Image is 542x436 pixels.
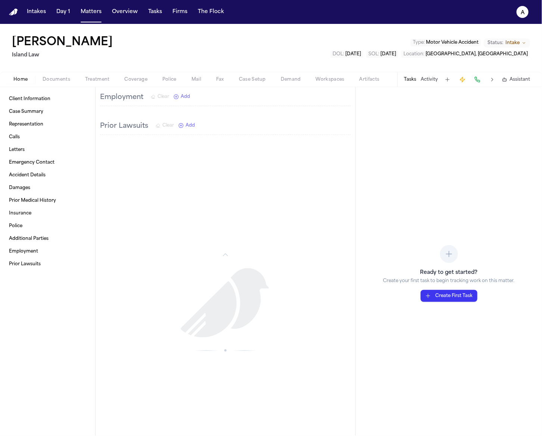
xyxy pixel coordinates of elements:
button: Create First Task [421,290,477,302]
span: Artifacts [359,77,380,83]
button: Overview [109,5,141,19]
span: Workspaces [316,77,345,83]
a: Calls [6,131,89,143]
button: Assistant [502,77,530,83]
button: Tasks [145,5,165,19]
button: Change status from Intake [484,38,530,47]
a: Home [9,9,18,16]
a: Prior Lawsuits [6,258,89,270]
a: Representation [6,118,89,130]
button: Add Task [442,74,453,85]
span: DOL : [333,52,344,56]
span: Intake [505,40,520,46]
button: Edit DOL: 2023-04-17 [330,50,363,58]
button: Make a Call [472,74,483,85]
span: Treatment [85,77,110,83]
h1: [PERSON_NAME] [12,36,113,49]
span: Location : [404,52,424,56]
h3: Ready to get started? [383,269,515,276]
button: Clear Prior Lawsuits [156,123,174,129]
span: Documents [43,77,70,83]
span: Add [186,123,195,129]
button: Day 1 [53,5,73,19]
span: Police [162,77,177,83]
button: Tasks [404,77,416,83]
a: Police [6,220,89,232]
span: Status: [488,40,503,46]
span: Coverage [125,77,147,83]
span: Type : [413,40,425,45]
span: Clear [158,94,169,100]
a: Client Information [6,93,89,105]
span: [DATE] [380,52,396,56]
h2: Island Law [12,51,116,60]
h3: Employment [100,92,143,103]
a: Letters [6,144,89,156]
span: Mail [191,77,201,83]
a: Employment [6,245,89,257]
img: Finch Logo [9,9,18,16]
h3: Prior Lawsuits [100,121,148,132]
button: Add New [174,94,190,100]
span: Home [13,77,28,83]
span: Clear [162,123,174,129]
a: Prior Medical History [6,195,89,207]
p: Create your first task to begin tracking work on this matter. [383,278,515,284]
a: Damages [6,182,89,194]
a: Case Summary [6,106,89,118]
span: Case Setup [239,77,266,83]
button: Edit Location: Honolulu, HI [401,50,530,58]
a: Insurance [6,207,89,219]
button: Intakes [24,5,49,19]
span: Motor Vehicle Accident [426,40,479,45]
button: Edit SOL: 2025-04-17 [366,50,398,58]
span: Fax [216,77,224,83]
span: Add [181,94,190,100]
button: Edit Type: Motor Vehicle Accident [411,39,481,46]
a: Additional Parties [6,233,89,245]
span: Demand [281,77,301,83]
button: Add New [178,123,195,129]
button: The Flock [195,5,227,19]
a: Accident Details [6,169,89,181]
span: SOL : [368,52,379,56]
button: Matters [78,5,105,19]
button: Firms [169,5,190,19]
button: Activity [421,77,438,83]
span: [DATE] [345,52,361,56]
button: Edit matter name [12,36,113,49]
button: Create Immediate Task [457,74,468,85]
span: Assistant [510,77,530,83]
span: [GEOGRAPHIC_DATA], [GEOGRAPHIC_DATA] [426,52,528,56]
button: Clear Employment [151,94,169,100]
a: Emergency Contact [6,157,89,168]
